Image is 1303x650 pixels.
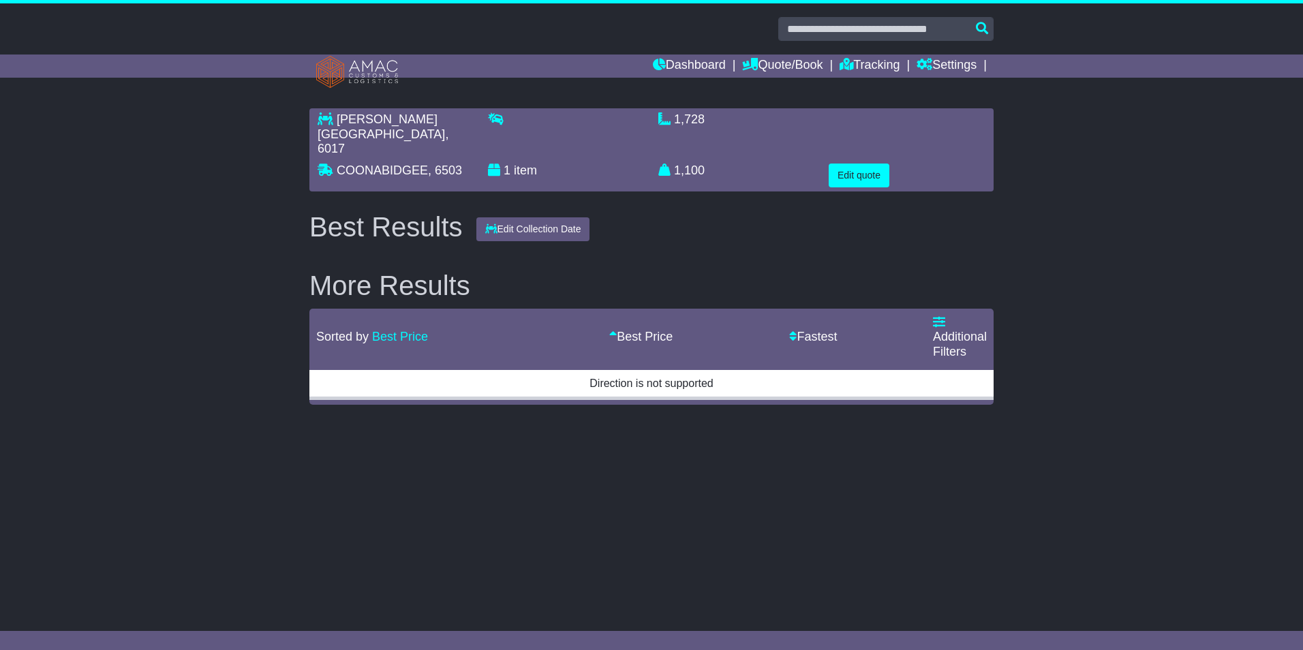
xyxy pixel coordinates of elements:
a: Additional Filters [933,315,987,358]
a: Quote/Book [742,55,823,78]
a: Fastest [789,330,837,343]
span: [PERSON_NAME][GEOGRAPHIC_DATA] [318,112,445,141]
span: Sorted by [316,330,369,343]
a: Best Price [609,330,673,343]
span: , 6017 [318,127,448,156]
button: Edit Collection Date [476,217,590,241]
span: item [514,164,537,177]
span: 1,100 [674,164,705,177]
td: Direction is not supported [309,368,994,398]
a: Best Price [372,330,428,343]
span: , 6503 [428,164,462,177]
a: Dashboard [653,55,726,78]
h2: More Results [309,270,994,300]
button: Edit quote [829,164,889,187]
span: 1,728 [674,112,705,126]
a: Settings [917,55,977,78]
a: Tracking [840,55,900,78]
div: Best Results [303,212,470,242]
span: COONABIDGEE [337,164,428,177]
span: 1 [504,164,510,177]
